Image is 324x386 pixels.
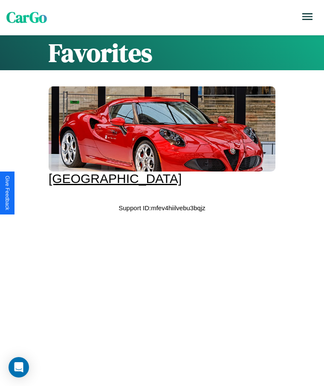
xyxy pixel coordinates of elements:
div: [GEOGRAPHIC_DATA] [49,172,275,186]
div: Open Intercom Messenger [9,357,29,377]
div: Give Feedback [4,176,10,210]
p: Support ID: mfev4hiilvebu3bqjz [119,202,205,214]
span: CarGo [6,7,47,28]
h1: Favorites [49,35,275,70]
